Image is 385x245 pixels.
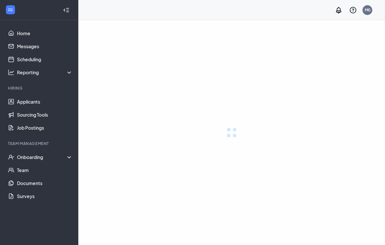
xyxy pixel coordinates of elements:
svg: QuestionInfo [349,6,357,14]
svg: WorkstreamLogo [7,7,14,13]
svg: UserCheck [8,154,14,160]
a: Applicants [17,95,73,108]
div: Hiring [8,85,71,91]
svg: Notifications [335,6,343,14]
div: Team Management [8,141,71,146]
a: Messages [17,40,73,53]
a: Sourcing Tools [17,108,73,121]
a: Job Postings [17,121,73,134]
svg: Collapse [63,7,69,13]
a: Team [17,164,73,177]
a: Surveys [17,190,73,203]
div: M0 [365,7,370,13]
a: Home [17,27,73,40]
svg: Analysis [8,69,14,76]
div: Reporting [17,69,73,76]
a: Scheduling [17,53,73,66]
a: Documents [17,177,73,190]
div: Onboarding [17,154,73,160]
